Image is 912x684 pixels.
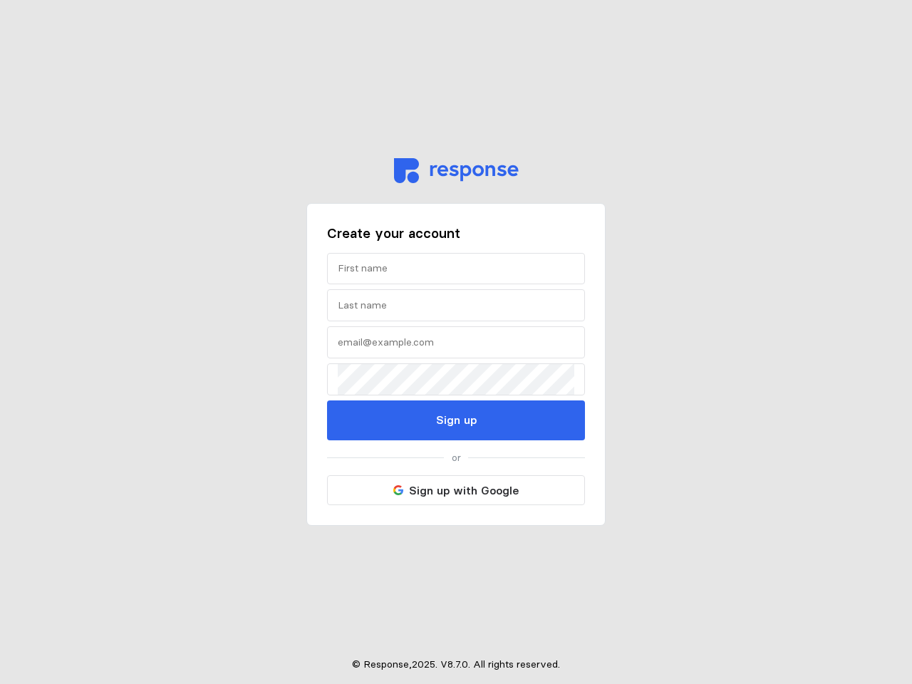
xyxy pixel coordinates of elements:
[338,290,574,321] input: Last name
[394,158,519,183] img: svg%3e
[338,254,574,284] input: First name
[352,657,560,673] p: © Response, 2025 . V 8.7.0 . All rights reserved.
[393,485,403,495] img: svg%3e
[327,400,585,440] button: Sign up
[436,411,477,429] p: Sign up
[409,482,519,499] p: Sign up with Google
[452,450,461,466] p: or
[338,327,574,358] input: email@example.com
[327,224,585,243] h3: Create your account
[327,475,585,505] button: Sign up with Google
